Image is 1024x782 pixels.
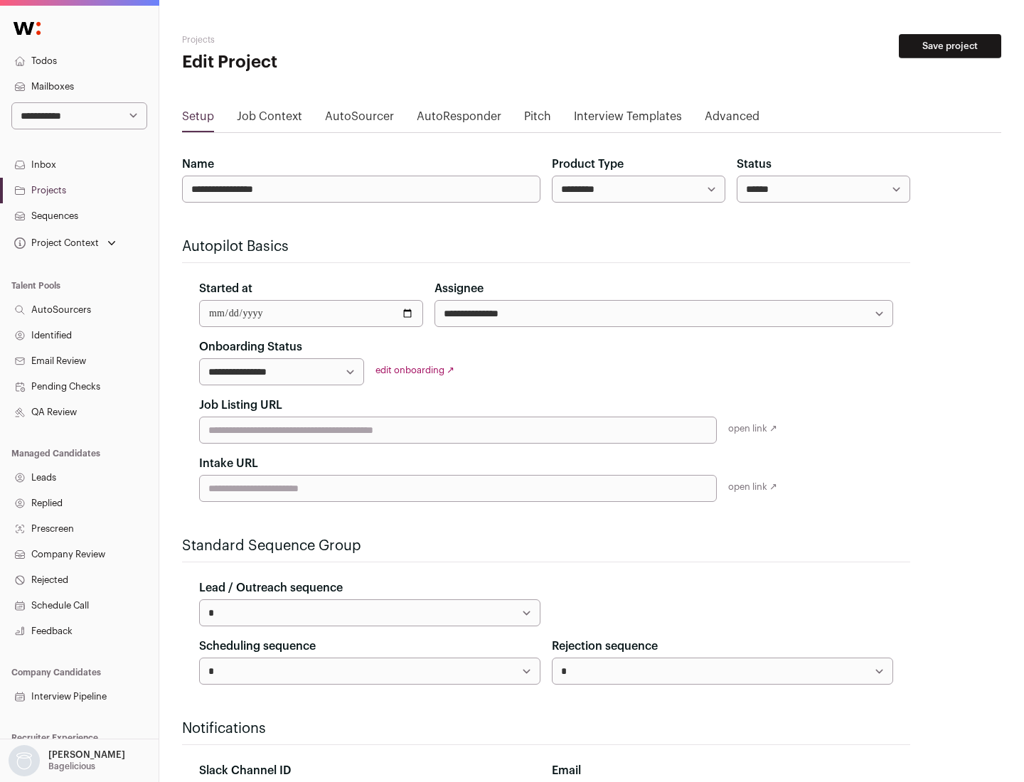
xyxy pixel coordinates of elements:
[182,34,455,45] h2: Projects
[182,719,910,739] h2: Notifications
[6,745,128,776] button: Open dropdown
[6,14,48,43] img: Wellfound
[182,237,910,257] h2: Autopilot Basics
[199,397,282,414] label: Job Listing URL
[325,108,394,131] a: AutoSourcer
[182,51,455,74] h1: Edit Project
[11,233,119,253] button: Open dropdown
[552,156,624,173] label: Product Type
[417,108,501,131] a: AutoResponder
[199,455,258,472] label: Intake URL
[705,108,759,131] a: Advanced
[552,638,658,655] label: Rejection sequence
[182,156,214,173] label: Name
[199,579,343,596] label: Lead / Outreach sequence
[737,156,772,173] label: Status
[199,638,316,655] label: Scheduling sequence
[11,237,99,249] div: Project Context
[182,536,910,556] h2: Standard Sequence Group
[574,108,682,131] a: Interview Templates
[199,280,252,297] label: Started at
[48,761,95,772] p: Bagelicious
[552,762,893,779] div: Email
[524,108,551,131] a: Pitch
[9,745,40,776] img: nopic.png
[434,280,484,297] label: Assignee
[182,108,214,131] a: Setup
[48,749,125,761] p: [PERSON_NAME]
[199,338,302,355] label: Onboarding Status
[375,365,454,375] a: edit onboarding ↗
[199,762,291,779] label: Slack Channel ID
[237,108,302,131] a: Job Context
[899,34,1001,58] button: Save project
